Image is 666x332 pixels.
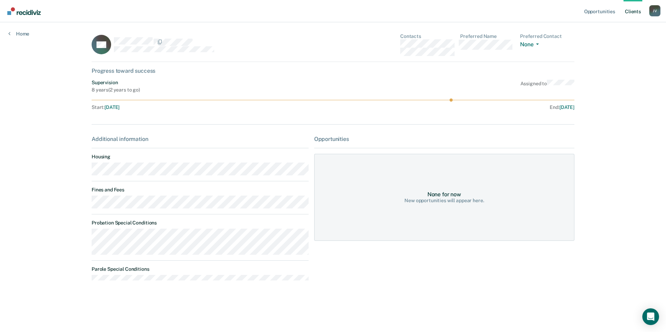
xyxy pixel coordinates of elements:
div: Opportunities [314,136,574,142]
div: None for now [427,191,461,198]
div: Start : [92,104,333,110]
img: Recidiviz [7,7,41,15]
div: Assigned to [520,80,574,93]
span: [DATE] [559,104,574,110]
dt: Housing [92,154,309,160]
button: Profile dropdown button [649,5,660,16]
dt: Preferred Contact [520,33,574,39]
div: Open Intercom Messenger [642,308,659,325]
div: 8 years ( 2 years to go ) [92,87,140,93]
div: Supervision [92,80,140,86]
dt: Contacts [400,33,455,39]
div: New opportunities will appear here. [404,198,484,204]
dt: Fines and Fees [92,187,309,193]
div: Additional information [92,136,309,142]
div: End : [336,104,574,110]
span: [DATE] [104,104,119,110]
dt: Parole Special Conditions [92,266,309,272]
div: Progress toward success [92,68,574,74]
dt: Probation Special Conditions [92,220,309,226]
button: None [520,41,542,49]
a: Home [8,31,29,37]
dt: Preferred Name [460,33,514,39]
div: J V [649,5,660,16]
